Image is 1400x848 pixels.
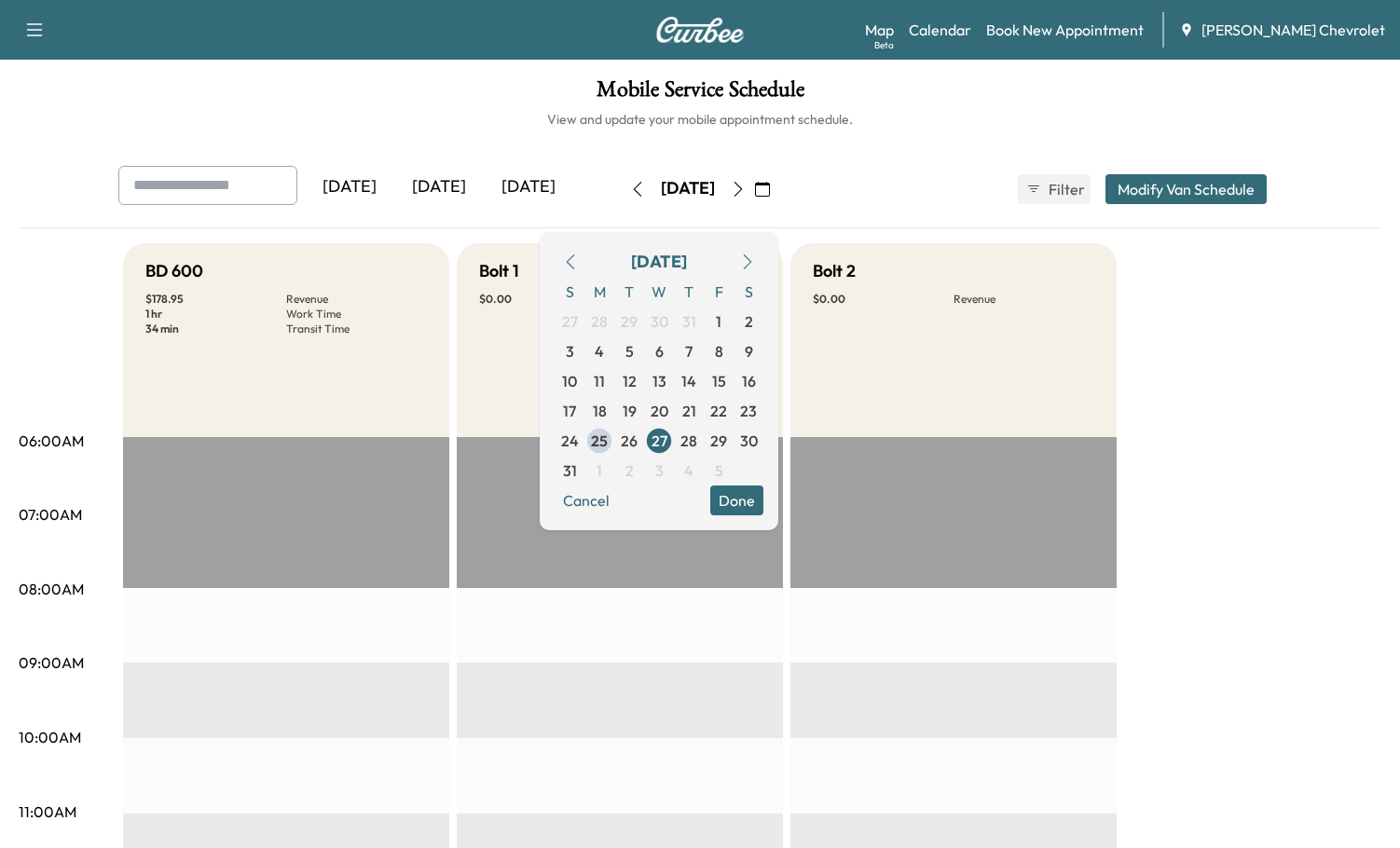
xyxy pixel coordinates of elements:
[591,310,608,333] span: 28
[562,370,577,392] span: 10
[623,400,637,422] span: 19
[715,340,723,362] span: 8
[19,726,81,748] p: 10:00AM
[631,249,687,275] div: [DATE]
[740,400,757,422] span: 23
[682,400,696,422] span: 21
[742,370,756,392] span: 16
[19,578,84,600] p: 08:00AM
[19,503,82,526] p: 07:00AM
[566,340,574,362] span: 3
[734,277,763,307] span: S
[625,340,634,362] span: 5
[674,277,704,307] span: T
[680,430,697,452] span: 28
[712,370,726,392] span: 15
[591,430,608,452] span: 25
[625,459,634,482] span: 2
[655,459,664,482] span: 3
[286,307,427,321] p: Work Time
[19,651,84,674] p: 09:00AM
[684,459,693,482] span: 4
[595,340,604,362] span: 4
[145,292,286,307] p: $ 178.95
[1105,174,1267,204] button: Modify Van Schedule
[563,400,576,422] span: 17
[286,292,427,307] p: Revenue
[621,430,638,452] span: 26
[19,110,1381,129] h6: View and update your mobile appointment schedule.
[594,370,605,392] span: 11
[716,310,721,333] span: 1
[644,277,674,307] span: W
[704,277,734,307] span: F
[479,292,620,307] p: $ 0.00
[685,340,693,362] span: 7
[661,177,715,200] div: [DATE]
[655,340,664,362] span: 6
[479,258,519,284] h5: Bolt 1
[555,486,618,515] button: Cancel
[19,78,1381,110] h1: Mobile Service Schedule
[394,166,484,209] div: [DATE]
[1018,174,1091,204] button: Filter
[145,258,203,284] h5: BD 600
[651,310,668,333] span: 30
[621,310,638,333] span: 29
[145,307,286,321] p: 1 hr
[623,370,637,392] span: 12
[651,400,668,422] span: 20
[562,310,578,333] span: 27
[813,292,954,307] p: $ 0.00
[745,340,753,362] span: 9
[1201,19,1385,41] span: [PERSON_NAME] Chevrolet
[563,459,577,482] span: 31
[484,166,573,209] div: [DATE]
[986,19,1144,41] a: Book New Appointment
[954,292,1094,307] p: Revenue
[652,370,666,392] span: 13
[584,277,614,307] span: M
[19,800,76,823] p: 11:00AM
[909,19,971,41] a: Calendar
[813,258,856,284] h5: Bolt 2
[715,459,723,482] span: 5
[745,310,753,333] span: 2
[286,321,427,336] p: Transit Time
[710,486,763,515] button: Done
[614,277,644,307] span: T
[145,321,286,336] p: 34 min
[865,19,894,41] a: MapBeta
[710,400,727,422] span: 22
[710,430,727,452] span: 29
[593,400,607,422] span: 18
[655,17,745,43] img: Curbee Logo
[305,166,394,209] div: [DATE]
[597,459,602,482] span: 1
[740,430,758,452] span: 30
[561,430,579,452] span: 24
[681,370,696,392] span: 14
[555,277,584,307] span: S
[1049,178,1082,200] span: Filter
[682,310,696,333] span: 31
[19,430,84,452] p: 06:00AM
[874,38,894,52] div: Beta
[652,430,667,452] span: 27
